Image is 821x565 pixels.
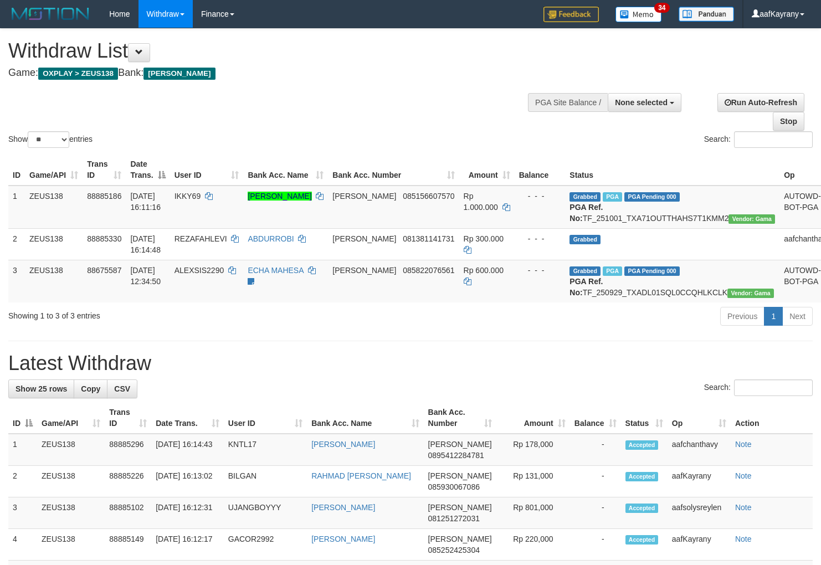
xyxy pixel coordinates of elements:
span: Accepted [625,472,659,481]
td: ZEUS138 [37,497,105,529]
span: CSV [114,384,130,393]
span: [PERSON_NAME] [143,68,215,80]
span: [PERSON_NAME] [428,535,492,543]
div: - - - [519,265,561,276]
td: BILGAN [224,466,307,497]
td: - [570,529,621,561]
td: GACOR2992 [224,529,307,561]
th: Status [565,154,779,186]
span: [PERSON_NAME] [332,192,396,201]
img: MOTION_logo.png [8,6,93,22]
td: 2 [8,228,25,260]
span: 88885186 [87,192,121,201]
th: ID [8,154,25,186]
td: ZEUS138 [37,466,105,497]
th: Status: activate to sort column ascending [621,402,668,434]
td: Rp 131,000 [496,466,570,497]
label: Search: [704,379,813,396]
th: Date Trans.: activate to sort column ascending [151,402,224,434]
td: ZEUS138 [37,434,105,466]
span: Grabbed [569,266,601,276]
b: PGA Ref. No: [569,277,603,297]
th: Trans ID: activate to sort column ascending [105,402,151,434]
select: Showentries [28,131,69,148]
span: Vendor URL: https://trx31.1velocity.biz [728,214,775,224]
span: [PERSON_NAME] [428,440,492,449]
span: 88885330 [87,234,121,243]
span: Accepted [625,504,659,513]
td: ZEUS138 [25,186,83,229]
span: Accepted [625,440,659,450]
td: UJANGBOYYY [224,497,307,529]
th: Op: activate to sort column ascending [668,402,731,434]
th: Game/API: activate to sort column ascending [37,402,105,434]
span: Rp 600.000 [464,266,504,275]
span: [PERSON_NAME] [332,234,396,243]
input: Search: [734,131,813,148]
span: PGA Pending [624,192,680,202]
span: Copy 085822076561 to clipboard [403,266,454,275]
td: 88885102 [105,497,151,529]
td: [DATE] 16:12:31 [151,497,224,529]
span: [PERSON_NAME] [428,503,492,512]
span: PGA Pending [624,266,680,276]
h4: Game: Bank: [8,68,536,79]
td: - [570,434,621,466]
span: [DATE] 16:11:16 [130,192,161,212]
span: ALEXSIS2290 [175,266,224,275]
td: 3 [8,497,37,529]
td: [DATE] 16:13:02 [151,466,224,497]
span: Copy 085252425304 to clipboard [428,546,480,554]
a: Note [735,503,752,512]
div: - - - [519,191,561,202]
span: 34 [654,3,669,13]
th: Game/API: activate to sort column ascending [25,154,83,186]
a: Copy [74,379,107,398]
th: Balance: activate to sort column ascending [570,402,621,434]
a: [PERSON_NAME] [311,503,375,512]
span: Copy 081381141731 to clipboard [403,234,454,243]
span: [DATE] 12:34:50 [130,266,161,286]
td: 2 [8,466,37,497]
span: OXPLAY > ZEUS138 [38,68,118,80]
img: panduan.png [679,7,734,22]
td: 3 [8,260,25,302]
span: Marked by aafsolysreylen [603,192,622,202]
span: Grabbed [569,235,601,244]
td: aafKayrany [668,529,731,561]
th: Date Trans.: activate to sort column descending [126,154,170,186]
a: ABDURROBI [248,234,294,243]
a: Note [735,535,752,543]
td: aafchanthavy [668,434,731,466]
span: Vendor URL: https://trx31.1velocity.biz [727,289,774,298]
a: Note [735,440,752,449]
h1: Latest Withdraw [8,352,813,374]
span: Show 25 rows [16,384,67,393]
td: 88885296 [105,434,151,466]
span: None selected [615,98,668,107]
span: Rp 1.000.000 [464,192,498,212]
td: 1 [8,186,25,229]
h1: Withdraw List [8,40,536,62]
td: aafKayrany [668,466,731,497]
span: Grabbed [569,192,601,202]
label: Search: [704,131,813,148]
td: ZEUS138 [25,260,83,302]
td: Rp 220,000 [496,529,570,561]
th: Amount: activate to sort column ascending [459,154,515,186]
th: Bank Acc. Number: activate to sort column ascending [328,154,459,186]
a: Note [735,471,752,480]
div: PGA Site Balance / [528,93,608,112]
span: Copy 085156607570 to clipboard [403,192,454,201]
a: 1 [764,307,783,326]
td: 4 [8,529,37,561]
span: IKKY69 [175,192,201,201]
span: [PERSON_NAME] [428,471,492,480]
td: 88885149 [105,529,151,561]
a: [PERSON_NAME] [248,192,311,201]
td: Rp 801,000 [496,497,570,529]
span: 88675587 [87,266,121,275]
img: Feedback.jpg [543,7,599,22]
th: Bank Acc. Number: activate to sort column ascending [424,402,496,434]
span: Copy 0895412284781 to clipboard [428,451,484,460]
